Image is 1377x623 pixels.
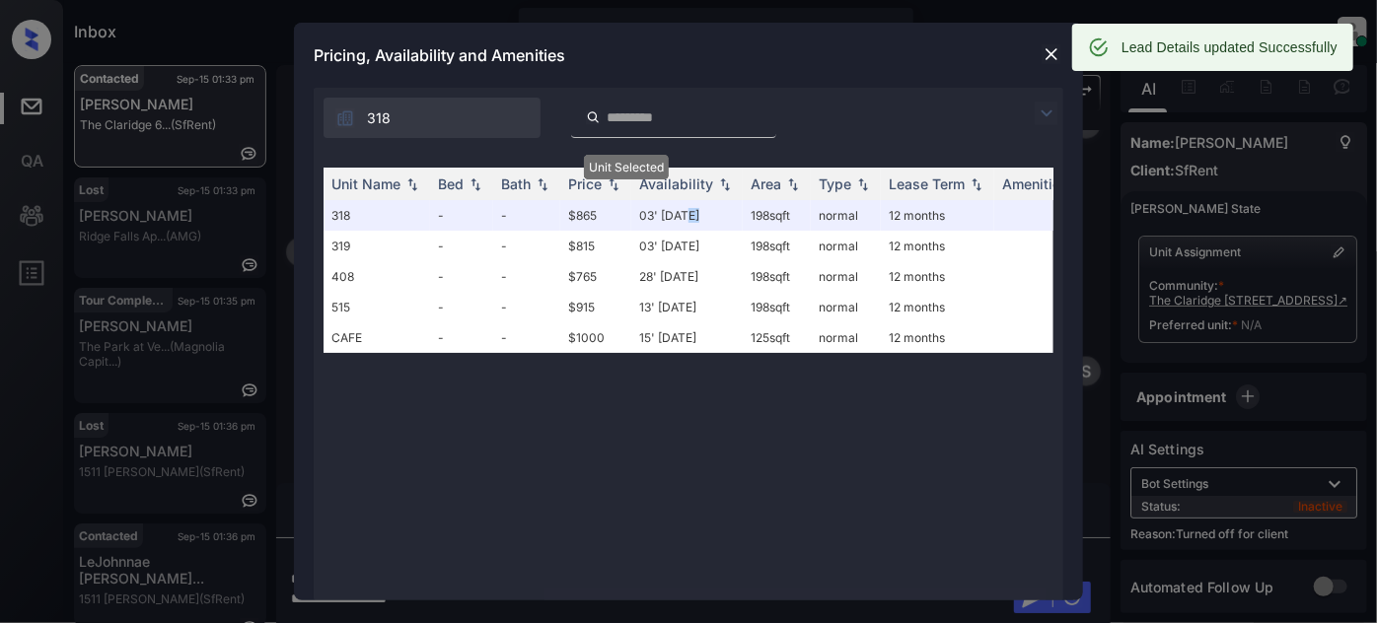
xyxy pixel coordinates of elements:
td: 198 sqft [743,231,811,261]
td: CAFE [324,322,430,353]
div: Price [568,175,602,192]
td: normal [811,322,881,353]
td: - [430,322,493,353]
td: - [430,261,493,292]
td: - [493,322,560,353]
td: 12 months [881,200,994,231]
img: close [1042,44,1061,64]
td: 15' [DATE] [631,322,743,353]
td: - [493,292,560,322]
td: normal [811,261,881,292]
td: 125 sqft [743,322,811,353]
img: sorting [783,177,803,191]
td: 319 [324,231,430,261]
td: 408 [324,261,430,292]
td: 198 sqft [743,200,811,231]
div: Lead Details updated Successfully [1122,30,1338,65]
td: - [493,231,560,261]
img: sorting [715,177,735,191]
td: normal [811,200,881,231]
td: 12 months [881,231,994,261]
td: - [430,200,493,231]
img: sorting [402,177,422,191]
img: sorting [466,177,485,191]
td: normal [811,231,881,261]
td: 03' [DATE] [631,231,743,261]
div: Bath [501,175,531,192]
td: 03' [DATE] [631,200,743,231]
img: sorting [853,177,873,191]
div: Type [819,175,851,192]
td: $915 [560,292,631,322]
div: Bed [438,175,464,192]
td: 515 [324,292,430,322]
td: $865 [560,200,631,231]
td: - [430,231,493,261]
div: Availability [639,175,713,192]
img: sorting [967,177,986,191]
img: icon-zuma [586,108,601,126]
div: Pricing, Availability and Amenities [294,23,1083,88]
div: Lease Term [889,175,965,192]
td: $1000 [560,322,631,353]
td: $765 [560,261,631,292]
td: - [430,292,493,322]
td: - [493,200,560,231]
img: icon-zuma [1035,102,1058,125]
td: normal [811,292,881,322]
td: 28' [DATE] [631,261,743,292]
td: 318 [324,200,430,231]
img: icon-zuma [335,108,355,128]
div: Area [751,175,781,192]
td: 198 sqft [743,292,811,322]
div: Unit Name [331,175,400,192]
td: 12 months [881,292,994,322]
span: 318 [367,107,391,129]
td: $815 [560,231,631,261]
td: - [493,261,560,292]
td: 13' [DATE] [631,292,743,322]
td: 12 months [881,261,994,292]
td: 12 months [881,322,994,353]
td: 198 sqft [743,261,811,292]
img: sorting [533,177,552,191]
img: sorting [604,177,623,191]
div: Amenities [1002,175,1068,192]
